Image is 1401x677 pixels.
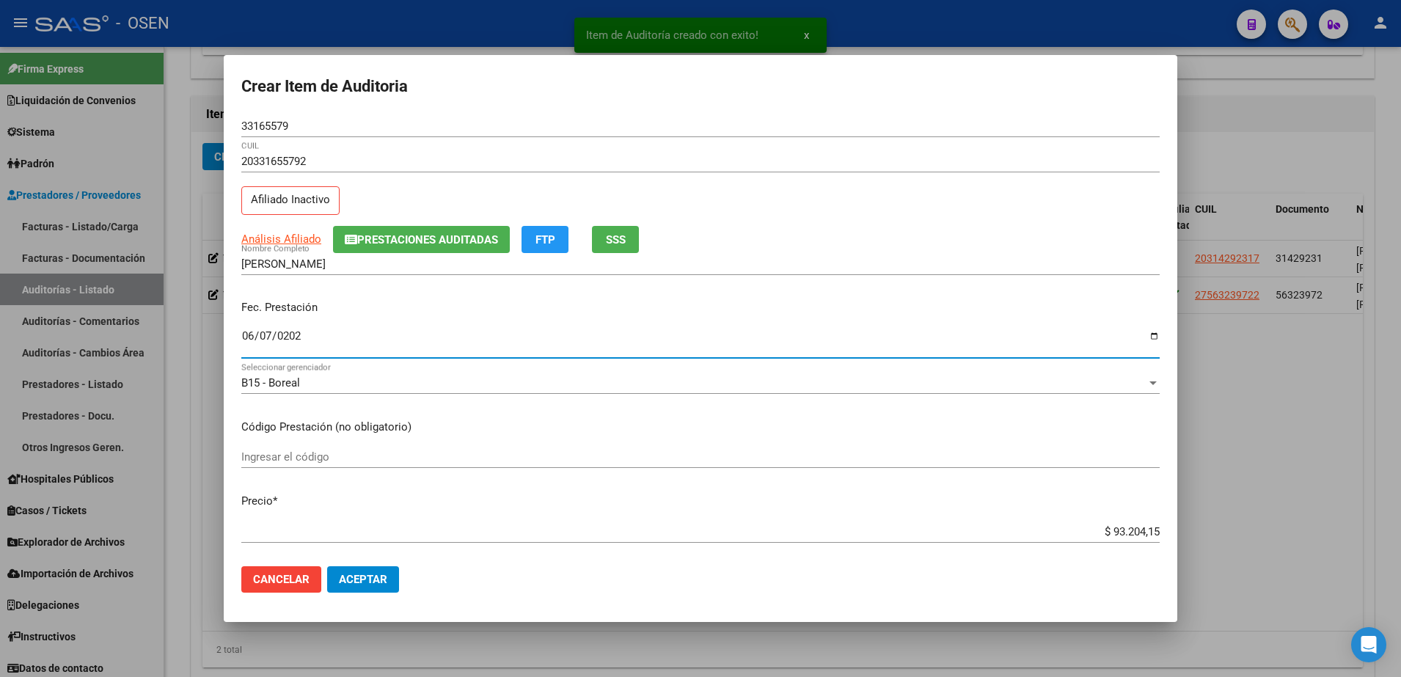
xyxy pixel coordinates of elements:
button: Prestaciones Auditadas [333,226,510,253]
span: SSS [606,233,626,246]
div: Open Intercom Messenger [1351,627,1386,662]
button: SSS [592,226,639,253]
span: Cancelar [253,573,310,586]
span: Análisis Afiliado [241,233,321,246]
span: Prestaciones Auditadas [357,233,498,246]
p: Fec. Prestación [241,299,1160,316]
button: FTP [522,226,568,253]
p: Precio [241,493,1160,510]
p: Afiliado Inactivo [241,186,340,215]
span: FTP [535,233,555,246]
button: Cancelar [241,566,321,593]
h2: Crear Item de Auditoria [241,73,1160,100]
button: Aceptar [327,566,399,593]
span: Aceptar [339,573,387,586]
p: Código Prestación (no obligatorio) [241,419,1160,436]
span: B15 - Boreal [241,376,300,389]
